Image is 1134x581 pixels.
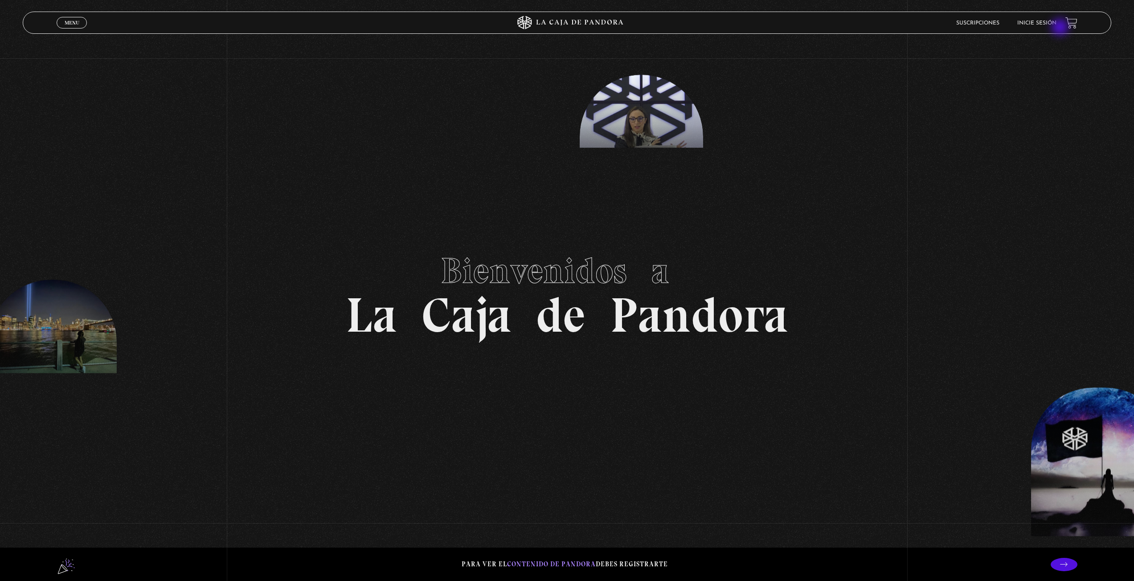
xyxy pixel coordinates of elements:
a: Suscripciones [956,20,999,26]
span: Cerrar [61,28,82,34]
a: View your shopping cart [1065,17,1077,29]
p: Para ver el debes registrarte [462,558,668,570]
a: Inicie sesión [1017,20,1056,26]
span: contenido de Pandora [507,560,596,568]
h1: La Caja de Pandora [346,242,788,340]
span: Bienvenidos a [441,249,694,292]
span: Menu [65,20,79,25]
